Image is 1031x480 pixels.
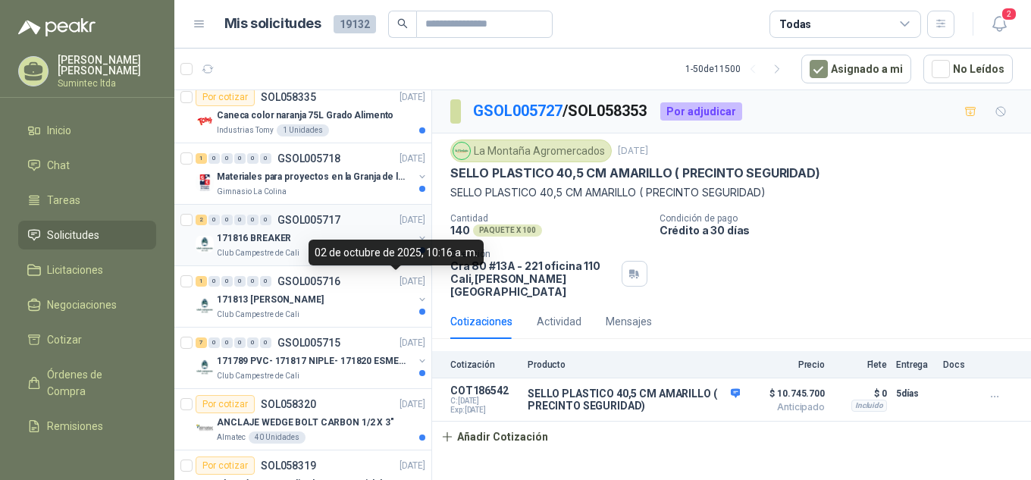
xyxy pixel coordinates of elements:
a: Chat [18,151,156,180]
img: Company Logo [196,112,214,130]
p: [DATE] [400,213,425,227]
img: Company Logo [196,296,214,315]
div: 0 [260,276,271,287]
img: Company Logo [453,143,470,159]
a: Solicitudes [18,221,156,249]
p: Club Campestre de Cali [217,309,299,321]
p: ANCLAJE WEDGE BOLT CARBON 1/2 X 3" [217,416,394,430]
p: GSOL005718 [277,153,340,164]
h1: Mis solicitudes [224,13,321,35]
p: Cantidad [450,213,647,224]
img: Company Logo [196,235,214,253]
div: 2 [196,215,207,225]
div: Mensajes [606,313,652,330]
span: Cotizar [47,331,82,348]
img: Company Logo [196,419,214,438]
div: Por adjudicar [660,102,742,121]
span: Inicio [47,122,71,139]
p: [DATE] [400,152,425,166]
div: 1 Unidades [277,124,329,136]
div: 0 [234,215,246,225]
span: Licitaciones [47,262,103,278]
span: Exp: [DATE] [450,406,519,415]
div: 1 [196,153,207,164]
p: SELLO PLASTICO 40,5 CM AMARILLO ( PRECINTO SEGURIDAD) [528,387,740,412]
p: SELLO PLASTICO 40,5 CM AMARILLO ( PRECINTO SEGURIDAD) [450,165,819,181]
span: Negociaciones [47,296,117,313]
div: 0 [221,215,233,225]
div: 0 [208,276,220,287]
p: Crédito a 30 días [660,224,1025,237]
p: Flete [834,359,887,370]
span: 19132 [334,15,376,33]
p: Dirección [450,249,616,259]
div: 1 - 50 de 11500 [685,57,789,81]
p: $ 0 [834,384,887,403]
div: 0 [234,276,246,287]
div: 0 [208,215,220,225]
span: Anticipado [749,403,825,412]
p: Club Campestre de Cali [217,370,299,382]
div: 02 de octubre de 2025, 10:16 a. m. [309,240,484,265]
a: 7 0 0 0 0 0 GSOL005715[DATE] Company Logo171789 PVC- 171817 NIPLE- 171820 ESMERILClub Campestre d... [196,334,428,382]
div: 0 [247,215,259,225]
span: Órdenes de Compra [47,366,142,400]
a: GSOL005727 [473,102,563,120]
a: Licitaciones [18,256,156,284]
p: Docs [943,359,973,370]
a: Remisiones [18,412,156,441]
div: 0 [221,276,233,287]
a: Inicio [18,116,156,145]
p: [DATE] [400,459,425,473]
p: Materiales para proyectos en la Granja de la UI [217,170,406,184]
p: 171789 PVC- 171817 NIPLE- 171820 ESMERIL [217,354,406,369]
p: Producto [528,359,740,370]
button: 2 [986,11,1013,38]
p: 5 días [896,384,934,403]
div: Por cotizar [196,88,255,106]
button: Asignado a mi [801,55,911,83]
a: 1 0 0 0 0 0 GSOL005718[DATE] Company LogoMateriales para proyectos en la Granja de la UIGimnasio ... [196,149,428,198]
a: Tareas [18,186,156,215]
p: SOL058319 [261,460,316,471]
a: 1 0 0 0 0 0 GSOL005716[DATE] Company Logo171813 [PERSON_NAME]Club Campestre de Cali [196,272,428,321]
a: 2 0 0 0 0 0 GSOL005717[DATE] Company Logo171816 BREAKERClub Campestre de Cali [196,211,428,259]
div: Cotizaciones [450,313,512,330]
div: Actividad [537,313,581,330]
p: [DATE] [400,336,425,350]
p: 171813 [PERSON_NAME] [217,293,324,307]
div: Incluido [851,400,887,412]
p: Gimnasio La Colina [217,186,287,198]
div: Por cotizar [196,395,255,413]
span: Solicitudes [47,227,99,243]
p: Cra 80 #13A - 221 oficina 110 Cali , [PERSON_NAME][GEOGRAPHIC_DATA] [450,259,616,298]
a: Por cotizarSOL058335[DATE] Company LogoCaneca color naranja 75L Grado AlimentoIndustrias Tomy1 Un... [174,82,431,143]
img: Company Logo [196,358,214,376]
p: SOL058335 [261,92,316,102]
a: Cotizar [18,325,156,354]
div: Todas [779,16,811,33]
div: 0 [234,337,246,348]
p: Industrias Tomy [217,124,274,136]
div: 0 [260,215,271,225]
div: 0 [260,153,271,164]
div: PAQUETE X 100 [473,224,542,237]
span: Chat [47,157,70,174]
div: La Montaña Agromercados [450,140,612,162]
a: Negociaciones [18,290,156,319]
img: Company Logo [196,174,214,192]
div: 0 [260,337,271,348]
p: [PERSON_NAME] [PERSON_NAME] [58,55,156,76]
p: 171816 BREAKER [217,231,291,246]
p: SELLO PLASTICO 40,5 CM AMARILLO ( PRECINTO SEGURIDAD) [450,184,1013,201]
p: Club Campestre de Cali [217,247,299,259]
div: 0 [247,276,259,287]
button: No Leídos [923,55,1013,83]
span: search [397,18,408,29]
p: Cotización [450,359,519,370]
button: Añadir Cotización [432,422,556,452]
span: $ 10.745.700 [749,384,825,403]
div: 0 [221,153,233,164]
p: [DATE] [400,275,425,289]
a: Por cotizarSOL058320[DATE] Company LogoANCLAJE WEDGE BOLT CARBON 1/2 X 3"Almatec40 Unidades [174,389,431,450]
